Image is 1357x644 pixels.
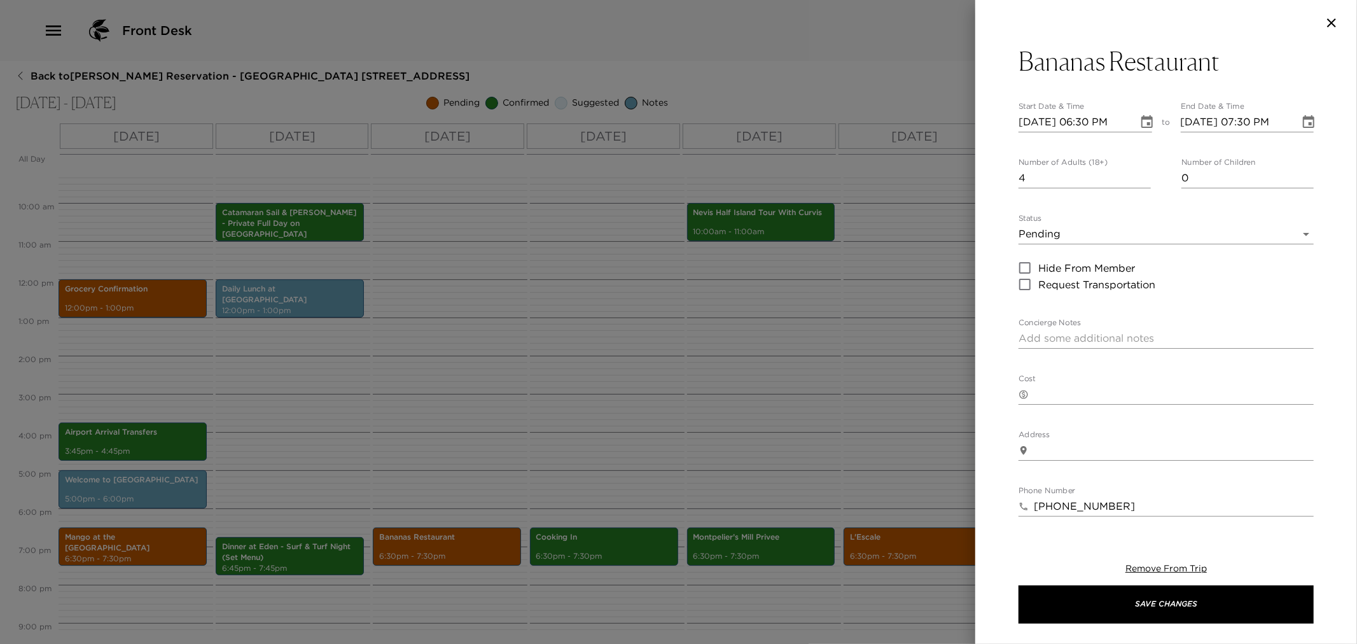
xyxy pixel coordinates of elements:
[1019,224,1314,244] div: Pending
[1125,563,1207,574] span: Remove From Trip
[1125,563,1207,575] button: Remove From Trip
[1181,101,1244,112] label: End Date & Time
[1134,109,1160,135] button: Choose date, selected date is Nov 5, 2025
[1019,213,1042,224] label: Status
[1019,318,1081,328] label: Concierge Notes
[1162,117,1171,132] span: to
[1019,46,1220,76] h3: Bananas Restaurant
[1181,112,1291,132] input: MM/DD/YYYY hh:mm aa
[1296,109,1321,135] button: Choose date, selected date is Nov 5, 2025
[1019,585,1314,624] button: Save Changes
[1038,277,1155,292] span: Request Transportation
[1019,157,1108,168] label: Number of Adults (18+)
[1019,112,1129,132] input: MM/DD/YYYY hh:mm aa
[1181,157,1256,168] label: Number of Children
[1019,46,1314,76] button: Bananas Restaurant
[1019,374,1036,384] label: Cost
[1038,260,1135,276] span: Hide From Member
[1019,486,1075,496] label: Phone Number
[1019,430,1050,440] label: Address
[1019,101,1085,112] label: Start Date & Time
